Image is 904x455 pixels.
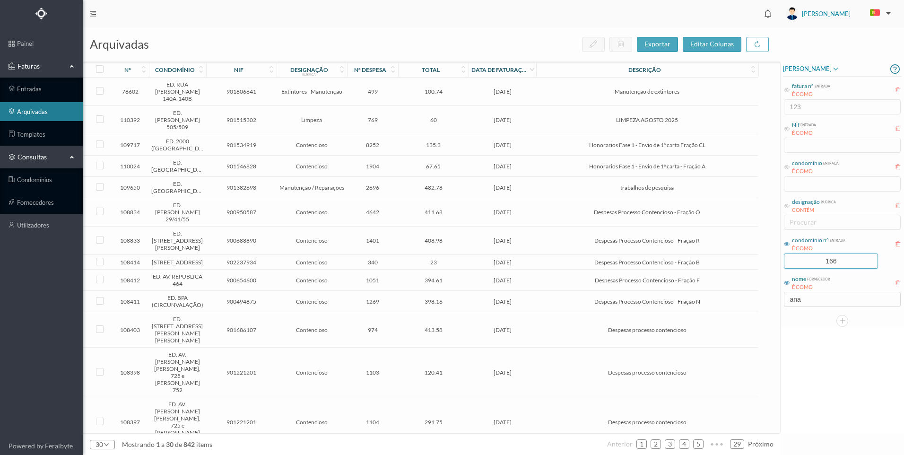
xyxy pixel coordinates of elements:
[400,141,466,149] span: 135.3
[122,440,155,448] span: mostrando
[471,259,534,266] span: [DATE]
[471,163,534,170] span: [DATE]
[209,298,274,305] span: 900494875
[354,66,386,73] div: nº despesa
[349,369,396,376] span: 1103
[279,326,345,333] span: Contencioso
[665,439,675,449] li: 3
[539,141,756,149] span: Honorarios Fase 1 - Envio de 1ª carta Fração CL
[400,298,466,305] span: 398.16
[400,277,466,284] span: 394.61
[124,66,131,73] div: nº
[349,277,396,284] span: 1051
[862,6,895,21] button: PT
[607,440,633,448] span: anterior
[151,259,203,266] span: [STREET_ADDRESS]
[279,419,345,426] span: Contencioso
[209,326,274,333] span: 901686107
[279,298,345,305] span: Contencioso
[151,81,203,102] span: ED. RUA [PERSON_NAME] 140A-140B
[400,237,466,244] span: 408.98
[196,440,212,448] span: items
[539,184,756,191] span: trabalhos de pesquisa
[607,437,633,452] li: Página Anterior
[471,141,534,149] span: [DATE]
[113,326,147,333] span: 108403
[279,88,345,95] span: Extintores - Manutenção
[349,298,396,305] span: 1269
[349,326,396,333] span: 974
[209,116,274,123] span: 901515302
[792,90,830,98] div: É COMO
[792,275,806,283] div: nome
[707,437,726,452] li: Avançar 5 Páginas
[290,66,328,73] div: designação
[400,209,466,216] span: 411.68
[637,437,646,451] a: 1
[471,277,534,284] span: [DATE]
[279,163,345,170] span: Contencioso
[471,209,534,216] span: [DATE]
[151,351,203,394] span: ED. AV. [PERSON_NAME] [PERSON_NAME], 725 e [PERSON_NAME] 752
[792,82,814,90] div: fatura nº
[151,315,203,344] span: ED. [STREET_ADDRESS][PERSON_NAME][PERSON_NAME]
[209,259,274,266] span: 902237934
[349,163,396,170] span: 1904
[113,209,147,216] span: 108834
[539,419,756,426] span: Despesas processo contencioso
[279,184,345,191] span: Manutenção / Reparações
[400,259,466,266] span: 23
[792,129,816,137] div: É COMO
[679,437,689,451] a: 4
[400,184,466,191] span: 482.78
[651,439,661,449] li: 2
[792,206,836,214] div: CONTÉM
[349,419,396,426] span: 1104
[400,419,466,426] span: 291.75
[644,40,670,48] span: exportar
[151,159,203,173] span: ED. [GEOGRAPHIC_DATA]
[209,141,274,149] span: 901534919
[349,141,396,149] span: 8252
[209,277,274,284] span: 900654600
[471,88,534,95] span: [DATE]
[792,236,829,245] div: condomínio nº
[471,237,534,244] span: [DATE]
[637,37,678,52] button: exportar
[539,277,756,284] span: Despesas Processo Contencioso - Fração F
[113,116,147,123] span: 110392
[279,277,345,284] span: Contencioso
[471,419,534,426] span: [DATE]
[113,277,147,284] span: 108412
[151,273,203,287] span: ED. AV. REPUBLICA 464
[279,116,345,123] span: Limpeza
[349,209,396,216] span: 4642
[113,141,147,149] span: 109717
[151,401,203,443] span: ED. AV. [PERSON_NAME] [PERSON_NAME], 725 e [PERSON_NAME] 752
[234,66,243,73] div: nif
[539,209,756,216] span: Despesas Processo Contencioso - Fração O
[471,116,534,123] span: [DATE]
[762,8,774,20] i: icon: bell
[806,275,830,282] div: fornecedor
[113,259,147,266] span: 108414
[539,163,756,170] span: Honorarios Fase 1 - Envio de 1ª carta - Fração A
[90,37,149,51] span: arquivadas
[113,184,147,191] span: 109650
[800,121,816,128] div: entrada
[90,10,96,17] i: icon: menu-fold
[151,201,203,223] span: ED. [PERSON_NAME] 29/41/55
[471,184,534,191] span: [DATE]
[748,437,774,452] li: Página Seguinte
[400,88,466,95] span: 100.74
[707,437,726,442] span: •••
[786,7,799,20] img: user_titan3.af2715ee.jpg
[209,209,274,216] span: 900950587
[539,298,756,305] span: Despesas Processo Contencioso - Fração N
[693,439,704,449] li: 5
[792,167,839,175] div: É COMO
[471,66,528,73] div: data de faturação
[155,440,161,448] span: 1
[539,369,756,376] span: Despesas processo contencioso
[636,439,647,449] li: 1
